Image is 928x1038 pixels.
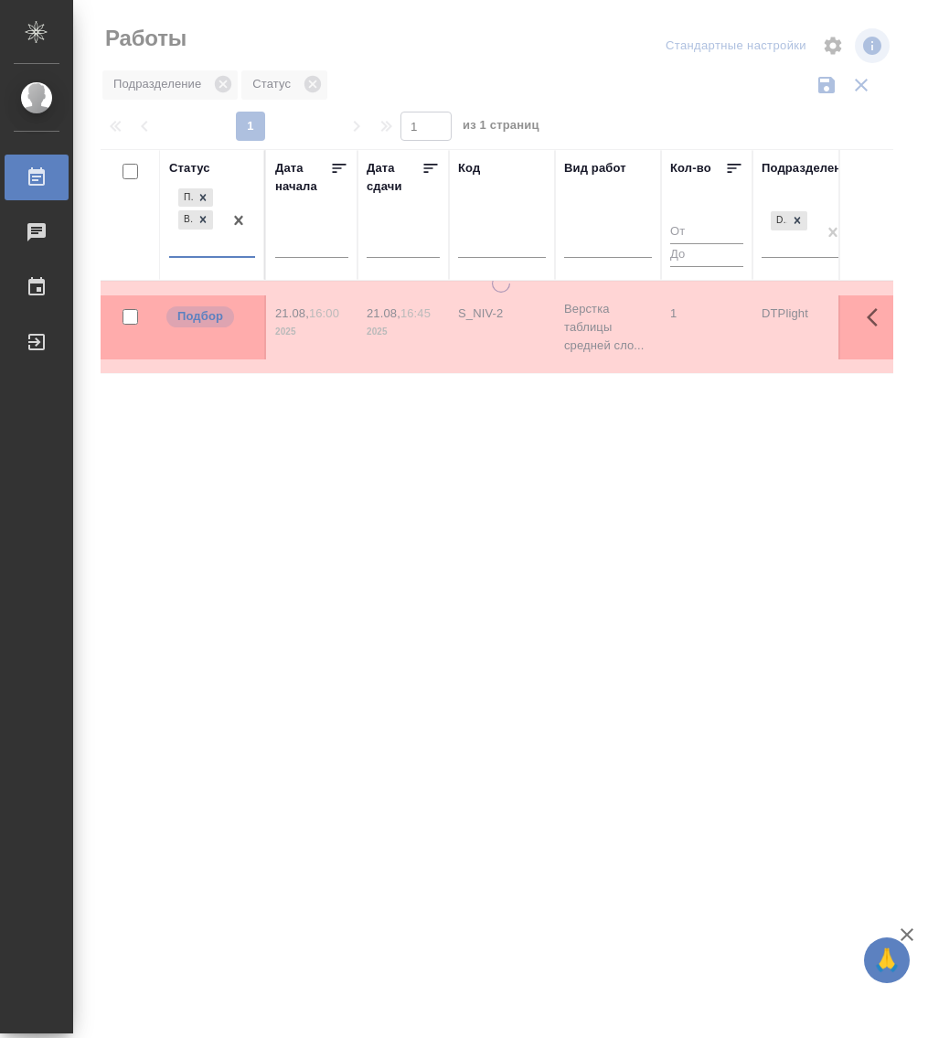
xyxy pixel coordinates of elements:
div: Подразделение [762,159,856,177]
div: Вид работ [564,159,626,177]
div: Подбор, Выполнен [176,187,215,209]
div: Статус [169,159,210,177]
div: Подбор [178,188,193,208]
div: Можно подбирать исполнителей [165,305,255,329]
div: DTPlight [769,209,809,232]
div: Кол-во [670,159,711,177]
div: DTPlight [771,211,787,230]
div: Дата начала [275,159,330,196]
button: 🙏 [864,937,910,983]
button: Здесь прячутся важные кнопки [856,295,900,339]
div: Подбор, Выполнен [176,209,215,231]
p: Подбор [177,307,223,326]
input: До [670,243,743,266]
div: Выполнен [178,210,193,230]
div: Дата сдачи [367,159,421,196]
div: Код [458,159,480,177]
span: 🙏 [871,941,902,979]
input: От [670,221,743,244]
